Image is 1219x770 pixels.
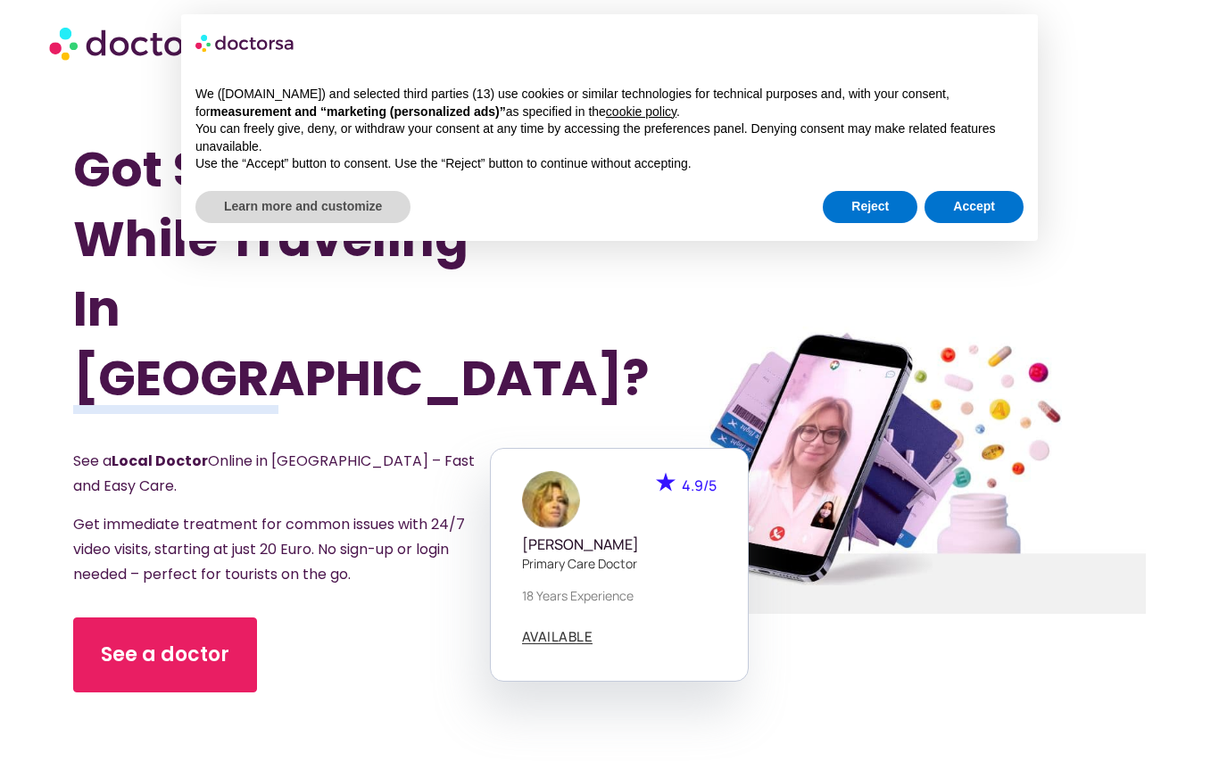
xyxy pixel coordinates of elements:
[195,120,1024,155] p: You can freely give, deny, or withdraw your consent at any time by accessing the preferences pane...
[682,476,717,495] span: 4.9/5
[522,536,717,553] h5: [PERSON_NAME]
[823,191,917,223] button: Reject
[210,104,505,119] strong: measurement and “marketing (personalized ads)”
[195,86,1024,120] p: We ([DOMAIN_NAME]) and selected third parties (13) use cookies or similar technologies for techni...
[195,155,1024,173] p: Use the “Accept” button to consent. Use the “Reject” button to continue without accepting.
[195,191,410,223] button: Learn more and customize
[606,104,676,119] a: cookie policy
[112,451,208,471] strong: Local Doctor
[101,641,229,669] span: See a doctor
[925,191,1024,223] button: Accept
[73,451,475,496] span: See a Online in [GEOGRAPHIC_DATA] – Fast and Easy Care.
[73,514,465,584] span: Get immediate treatment for common issues with 24/7 video visits, starting at just 20 Euro. No si...
[73,617,257,692] a: See a doctor
[522,630,593,644] a: AVAILABLE
[73,135,529,413] h1: Got Sick While Traveling In [GEOGRAPHIC_DATA]?
[522,554,717,573] p: Primary care doctor
[522,586,717,605] p: 18 years experience
[195,29,295,57] img: logo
